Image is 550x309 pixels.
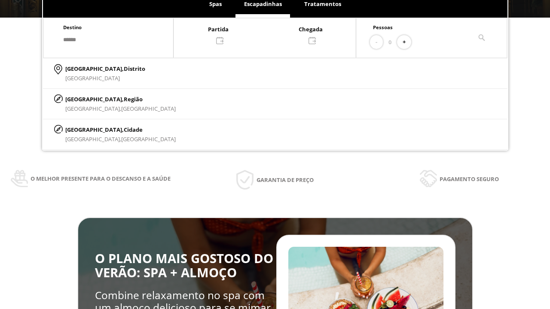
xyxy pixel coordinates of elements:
[121,135,176,143] span: [GEOGRAPHIC_DATA]
[124,95,143,103] span: Região
[370,35,383,49] button: -
[65,64,145,73] p: [GEOGRAPHIC_DATA],
[63,24,82,30] span: Destino
[121,105,176,112] span: [GEOGRAPHIC_DATA]
[124,126,143,133] span: Cidade
[440,174,499,184] span: Pagamento seguro
[124,65,145,73] span: Distrito
[65,105,121,112] span: [GEOGRAPHIC_DATA],
[388,37,391,47] span: 0
[65,74,120,82] span: [GEOGRAPHIC_DATA]
[397,35,411,49] button: +
[257,175,314,185] span: Garantia de preço
[65,94,176,104] p: [GEOGRAPHIC_DATA],
[31,174,171,183] span: O melhor presente para o descanso e a saúde
[95,250,273,281] span: O PLANO MAIS GOSTOSO DO VERÃO: SPA + ALMOÇO
[65,125,176,134] p: [GEOGRAPHIC_DATA],
[373,24,393,30] span: Pessoas
[65,135,121,143] span: [GEOGRAPHIC_DATA],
